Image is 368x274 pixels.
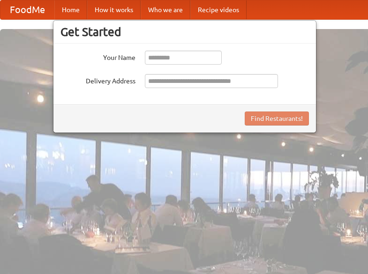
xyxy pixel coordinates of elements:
[141,0,190,19] a: Who we are
[60,25,309,39] h3: Get Started
[0,0,54,19] a: FoodMe
[87,0,141,19] a: How it works
[60,51,135,62] label: Your Name
[54,0,87,19] a: Home
[245,111,309,126] button: Find Restaurants!
[190,0,247,19] a: Recipe videos
[60,74,135,86] label: Delivery Address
